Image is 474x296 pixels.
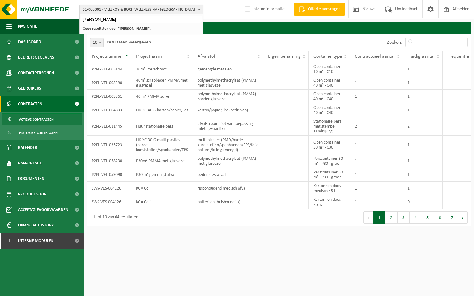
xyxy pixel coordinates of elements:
[19,127,58,139] span: Historiek contracten
[107,40,151,45] label: resultaten weergeven
[193,103,263,117] td: karton/papier, los (bedrijven)
[90,212,138,223] div: 1 tot 10 van 64 resultaten
[87,90,131,103] td: P2PL-VEL-003361
[193,154,263,168] td: polymethylmethacrylaat (PMMA) met glasvezel
[92,54,123,59] span: Projectnummer
[18,50,54,65] span: Bedrijfsgegevens
[87,76,131,90] td: P2PL-VEL-003290
[403,168,443,182] td: 1
[83,5,195,14] span: 01-000001 - VILLEROY & BOCH WELLNESS NV - [GEOGRAPHIC_DATA]
[87,182,131,195] td: SWS-VES-004126
[18,155,42,171] span: Rapportage
[403,195,443,209] td: 0
[87,62,131,76] td: P2PL-VEL-003144
[18,65,54,81] span: Contactpersonen
[18,202,68,218] span: Acceptatievoorwaarden
[309,136,350,154] td: Open container 30 m³ - C30
[18,140,37,155] span: Kalender
[408,54,435,59] span: Huidig aantal
[18,218,54,233] span: Financial History
[79,5,203,14] button: 01-000001 - VILLEROY & BOCH WELLNESS NV - [GEOGRAPHIC_DATA]
[244,5,285,14] label: Interne informatie
[309,76,350,90] td: Open container 40 m³ - C40
[120,27,148,31] strong: [PERSON_NAME]
[87,103,131,117] td: P2PL-VEL-004833
[350,136,403,154] td: 1
[373,211,385,224] button: 1
[193,76,263,90] td: polymethylmethacrylaat (PMMA) met glasvezel
[193,90,263,103] td: polymethylmethacrylaat (PMMA) zonder glasvezel
[18,96,42,112] span: Contracten
[87,168,131,182] td: P2PL-VEL-059090
[309,62,350,76] td: Open container 10 m³ - C10
[90,38,103,47] span: 10
[131,103,193,117] td: HK-XC-40-G karton/papier, los
[410,211,422,224] button: 4
[131,195,193,209] td: KGA Colli
[87,195,131,209] td: SWS-VES-004126
[458,211,468,224] button: Next
[309,168,350,182] td: Perscontainer 30 m³ - P30 - groen
[350,117,403,136] td: 2
[193,62,263,76] td: gemengde metalen
[193,182,263,195] td: risicohoudend medisch afval
[131,136,193,154] td: HK-XC-30-G multi plastics (harde kunststoffen/spanbanden/EPS
[87,22,471,34] h2: Contracten
[18,19,37,34] span: Navigatie
[2,113,82,125] a: Actieve contracten
[350,62,403,76] td: 1
[193,117,263,136] td: afvalstroom niet van toepassing (niet gevaarlijk)
[18,81,41,96] span: Gebruikers
[18,186,46,202] span: Product Shop
[385,211,398,224] button: 2
[434,211,446,224] button: 6
[309,90,350,103] td: Open container 40 m³ - C40
[350,195,403,209] td: 1
[447,54,469,59] span: Frequentie
[403,136,443,154] td: 1
[350,154,403,168] td: 1
[309,182,350,195] td: Kartonnen doos medisch 45 L
[403,76,443,90] td: 1
[87,136,131,154] td: P2PL-VEL-035723
[309,103,350,117] td: Open container 40 m³ - C40
[422,211,434,224] button: 5
[90,38,104,47] span: 10
[403,154,443,168] td: 1
[309,154,350,168] td: Perscontainer 30 m³ - P30 - groen
[198,54,215,59] span: Afvalstof
[446,211,458,224] button: 7
[131,62,193,76] td: 10m³ ijzerschroot
[309,195,350,209] td: Kartonnen doos klant
[403,117,443,136] td: 2
[87,117,131,136] td: P2PL-VEL-011445
[398,211,410,224] button: 3
[19,114,54,125] span: Actieve contracten
[131,117,193,136] td: Huur stationaire pers
[81,25,202,33] li: Geen resultaten voor " ".
[18,171,44,186] span: Documenten
[2,127,82,138] a: Historiek contracten
[403,90,443,103] td: 1
[131,182,193,195] td: KGA Colli
[350,90,403,103] td: 1
[363,211,373,224] button: Previous
[193,136,263,154] td: multi plastics (PMD/harde kunststoffen/spanbanden/EPS/folie naturel/folie gemengd)
[81,16,202,23] input: Zoeken naar gekoppelde vestigingen
[355,54,395,59] span: Contractueel aantal
[309,117,350,136] td: Stationaire pers met stempel aandrijving
[6,233,12,249] span: I
[403,182,443,195] td: 1
[131,168,193,182] td: P30 m³ gemengd afval
[350,168,403,182] td: 1
[193,195,263,209] td: batterijen (huishoudelijk)
[387,40,402,45] label: Zoeken:
[131,90,193,103] td: 40 m³ PMMA zuiver
[313,54,342,59] span: Containertype
[193,168,263,182] td: bedrijfsrestafval
[350,182,403,195] td: 1
[131,154,193,168] td: P30m³ PMMA met glasvezel
[350,103,403,117] td: 1
[294,3,345,16] a: Offerte aanvragen
[350,76,403,90] td: 1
